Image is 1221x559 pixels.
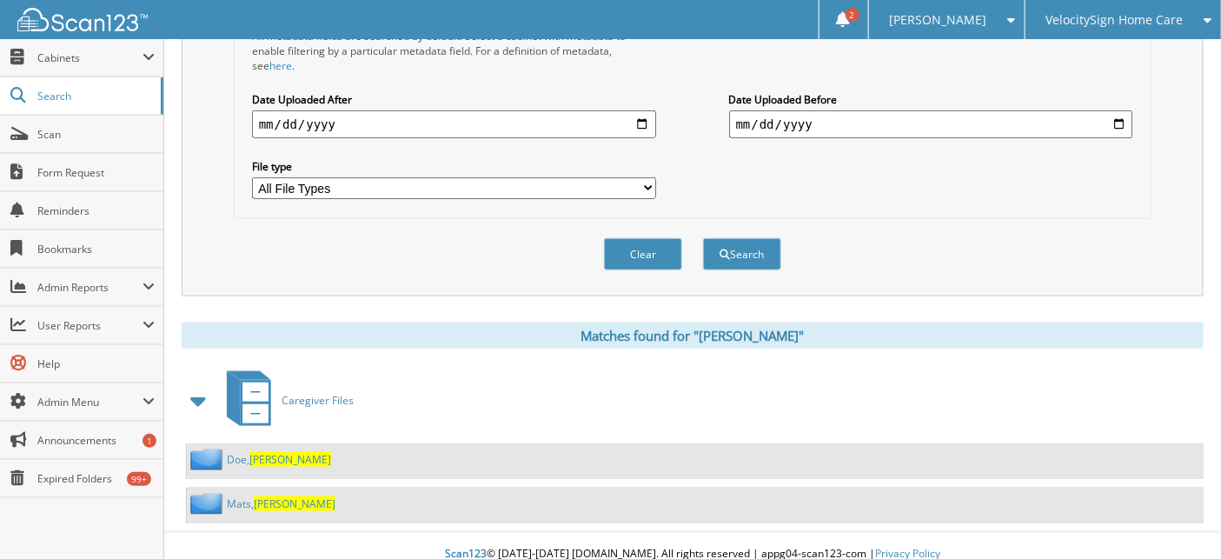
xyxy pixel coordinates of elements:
span: Bookmarks [37,242,155,256]
div: All metadata fields are searched by default. Select a cabinet with metadata to enable filtering b... [252,29,656,73]
span: Form Request [37,165,155,180]
span: Admin Reports [37,280,143,295]
span: VelocitySign Home Care [1046,15,1184,25]
a: Mats,[PERSON_NAME] [227,496,335,511]
span: Reminders [37,203,155,218]
label: Date Uploaded Before [729,92,1133,107]
div: 99+ [127,472,151,486]
span: 2 [846,8,859,22]
label: Date Uploaded After [252,92,656,107]
span: Expired Folders [37,471,155,486]
span: Scan [37,127,155,142]
a: Caregiver Files [216,366,354,435]
span: [PERSON_NAME] [890,15,987,25]
button: Clear [604,238,682,270]
iframe: Chat Widget [1134,476,1221,559]
img: folder2.png [190,449,227,470]
img: scan123-logo-white.svg [17,8,148,31]
input: start [252,110,656,138]
span: Cabinets [37,50,143,65]
span: [PERSON_NAME] [254,496,335,511]
a: Doe,[PERSON_NAME] [227,452,331,467]
span: Caregiver Files [282,393,354,408]
div: 1 [143,434,156,448]
div: Matches found for "[PERSON_NAME]" [182,323,1204,349]
span: Help [37,356,155,371]
span: [PERSON_NAME] [249,452,331,467]
button: Search [703,238,781,270]
span: User Reports [37,318,143,333]
a: here [269,58,292,73]
label: File type [252,159,656,174]
span: Search [37,89,152,103]
span: Announcements [37,433,155,448]
input: end [729,110,1133,138]
img: folder2.png [190,493,227,515]
span: Admin Menu [37,395,143,409]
